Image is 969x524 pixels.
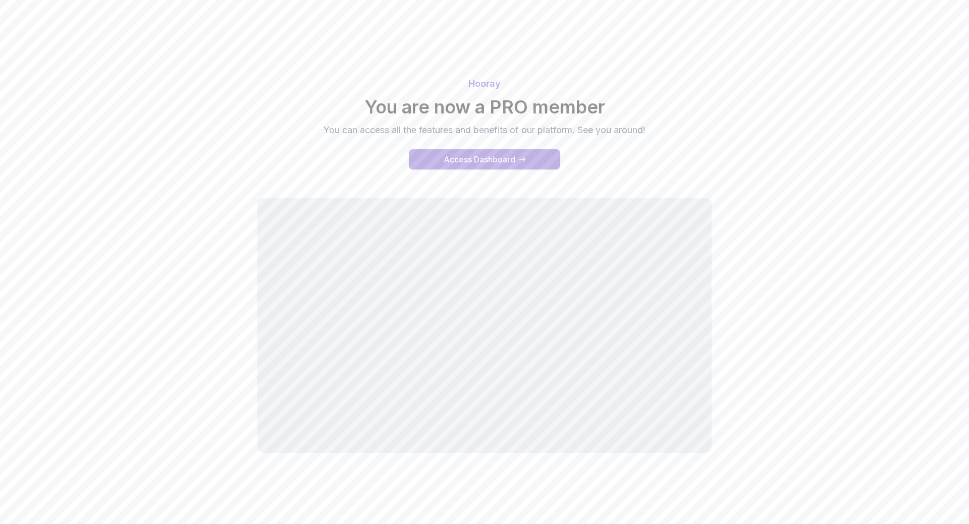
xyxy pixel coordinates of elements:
[315,123,654,137] p: You can access all the features and benefits of our platform. See you around!
[409,149,560,169] a: access-dashboard
[444,153,515,165] div: Access Dashboard
[257,198,712,453] iframe: welcome
[409,149,560,169] button: Access Dashboard
[131,77,838,91] p: Hooray
[131,97,838,117] h2: You are now a PRO member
